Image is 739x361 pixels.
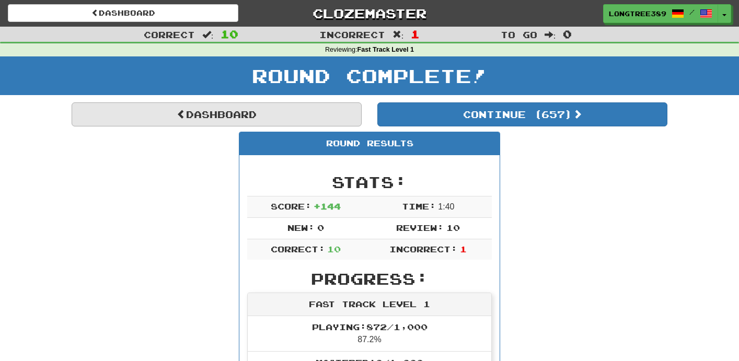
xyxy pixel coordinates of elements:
[501,29,537,40] span: To go
[248,316,491,352] li: 87.2%
[411,28,420,40] span: 1
[248,293,491,316] div: Fast Track Level 1
[438,202,454,211] span: 1 : 40
[689,8,695,16] span: /
[319,29,385,40] span: Incorrect
[460,244,467,254] span: 1
[402,201,436,211] span: Time:
[357,46,414,53] strong: Fast Track Level 1
[327,244,341,254] span: 10
[609,9,666,18] span: LongTree389
[287,223,315,232] span: New:
[563,28,572,40] span: 0
[144,29,195,40] span: Correct
[603,4,718,23] a: LongTree389 /
[247,173,492,191] h2: Stats:
[389,244,457,254] span: Incorrect:
[4,65,735,86] h1: Round Complete!
[314,201,341,211] span: + 144
[202,30,214,39] span: :
[392,30,404,39] span: :
[312,322,428,332] span: Playing: 872 / 1,000
[545,30,556,39] span: :
[271,244,325,254] span: Correct:
[247,270,492,287] h2: Progress:
[446,223,460,232] span: 10
[8,4,238,22] a: Dashboard
[377,102,667,126] button: Continue (657)
[396,223,444,232] span: Review:
[72,102,362,126] a: Dashboard
[271,201,311,211] span: Score:
[254,4,484,22] a: Clozemaster
[317,223,324,232] span: 0
[221,28,238,40] span: 10
[239,132,500,155] div: Round Results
